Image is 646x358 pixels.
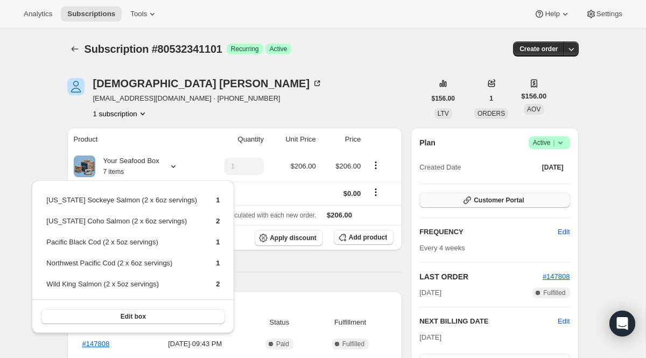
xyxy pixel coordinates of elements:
[419,227,558,237] h2: FREQUENCY
[252,317,307,328] span: Status
[67,41,82,57] button: Subscriptions
[551,223,576,241] button: Edit
[349,233,387,242] span: Add product
[255,230,323,246] button: Apply discount
[121,312,146,321] span: Edit box
[46,278,198,298] td: Wild King Salmon (2 x 5oz servings)
[335,162,361,170] span: $206.00
[46,194,198,214] td: [US_STATE] Sockeye Salmon (2 x 6oz servings)
[609,311,635,336] div: Open Intercom Messenger
[202,128,267,151] th: Quantity
[536,160,570,175] button: [DATE]
[432,94,455,103] span: $156.00
[46,215,198,235] td: [US_STATE] Coho Salmon (2 x 6oz servings)
[419,287,441,298] span: [DATE]
[367,186,384,198] button: Shipping actions
[17,6,59,22] button: Analytics
[46,257,198,277] td: Northwest Pacific Cod (2 x 6oz servings)
[41,309,225,324] button: Edit box
[95,156,159,177] div: Your Seafood Box
[46,236,198,256] td: Pacific Black Cod (2 x 5oz servings)
[342,340,364,348] span: Fulfilled
[543,289,565,297] span: Fulfilled
[67,10,115,18] span: Subscriptions
[130,10,147,18] span: Tools
[558,316,570,327] button: Edit
[367,159,384,171] button: Product actions
[528,6,577,22] button: Help
[542,163,564,172] span: [DATE]
[24,10,52,18] span: Analytics
[319,128,364,151] th: Price
[85,43,222,55] span: Subscription #80532341101
[489,94,493,103] span: 1
[521,91,546,102] span: $156.00
[67,128,202,151] th: Product
[216,259,220,267] span: 1
[596,10,622,18] span: Settings
[553,138,554,147] span: |
[145,339,246,349] span: [DATE] · 09:43 PM
[334,230,394,245] button: Add product
[513,41,564,57] button: Create order
[327,211,352,219] span: $206.00
[216,238,220,246] span: 1
[267,128,319,151] th: Unit Price
[93,93,323,104] span: [EMAIL_ADDRESS][DOMAIN_NAME] · [PHONE_NUMBER]
[124,6,164,22] button: Tools
[474,196,524,205] span: Customer Portal
[216,196,220,204] span: 1
[343,189,361,198] span: $0.00
[419,333,441,341] span: [DATE]
[93,78,323,89] div: [DEMOGRAPHIC_DATA] [PERSON_NAME]
[419,244,465,252] span: Every 4 weeks
[67,78,85,95] span: Diomi Aaron
[61,6,122,22] button: Subscriptions
[478,110,505,117] span: ORDERS
[82,340,110,348] a: #147808
[270,45,287,53] span: Active
[419,271,543,282] h2: LAST ORDER
[545,10,559,18] span: Help
[291,162,316,170] span: $206.00
[270,234,317,242] span: Apply discount
[419,137,436,148] h2: Plan
[74,156,95,177] img: product img
[419,316,558,327] h2: NEXT BILLING DATE
[313,317,387,328] span: Fulfillment
[231,45,259,53] span: Recurring
[425,91,461,106] button: $156.00
[533,137,566,148] span: Active
[438,110,449,117] span: LTV
[216,217,220,225] span: 2
[527,106,540,113] span: AOV
[543,272,570,280] a: #147808
[519,45,558,53] span: Create order
[419,193,570,208] button: Customer Portal
[579,6,629,22] button: Settings
[93,108,148,119] button: Product actions
[543,271,570,282] button: #147808
[276,340,289,348] span: Paid
[216,280,220,288] span: 2
[558,227,570,237] span: Edit
[419,162,461,173] span: Created Date
[103,168,124,176] small: 7 items
[483,91,500,106] button: 1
